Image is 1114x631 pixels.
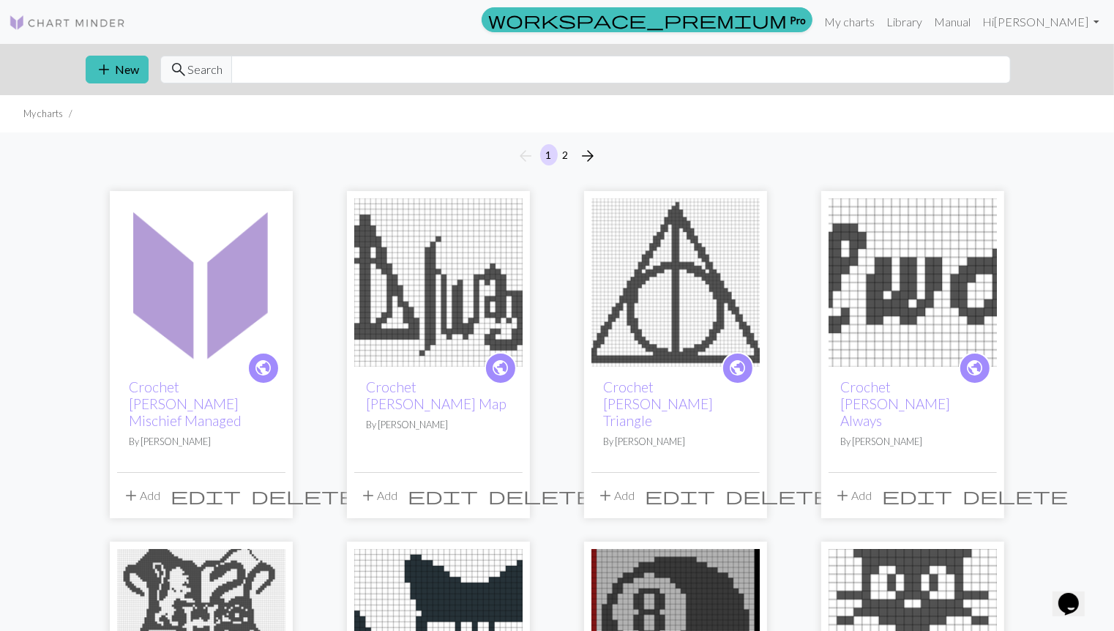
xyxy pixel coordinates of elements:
[959,352,991,384] a: public
[834,485,851,506] span: add
[840,378,950,429] a: Crochet [PERSON_NAME] Always
[23,107,63,121] li: My charts
[966,354,984,383] i: public
[117,274,285,288] a: Crochet Harry Potter Mischief Managed
[171,485,241,506] span: edit
[645,487,715,504] i: Edit
[485,352,517,384] a: public
[720,482,836,509] button: Delete
[255,354,273,383] i: public
[247,352,280,384] a: public
[255,356,273,379] span: public
[488,10,787,30] span: workspace_premium
[354,198,523,367] img: Crochet Harry Potter Map
[483,482,599,509] button: Delete
[492,354,510,383] i: public
[603,435,748,449] p: By [PERSON_NAME]
[603,378,713,429] a: Crochet [PERSON_NAME] Triangle
[640,482,720,509] button: Edit
[962,485,1068,506] span: delete
[1053,572,1099,616] iframe: chat widget
[9,14,126,31] img: Logo
[540,144,558,165] button: 1
[165,482,246,509] button: Edit
[722,352,754,384] a: public
[187,61,223,78] span: Search
[729,354,747,383] i: public
[829,198,997,367] img: Crochet Harry Potter Always
[591,274,760,288] a: Crochet Harry Potter Triangle
[597,485,614,506] span: add
[580,146,597,166] span: arrow_forward
[129,378,242,429] a: Crochet [PERSON_NAME] Mischief Managed
[882,487,952,504] i: Edit
[408,485,478,506] span: edit
[877,482,957,509] button: Edit
[251,485,356,506] span: delete
[557,144,575,165] button: 2
[359,485,377,506] span: add
[591,198,760,367] img: Crochet Harry Potter Triangle
[928,7,976,37] a: Manual
[117,482,165,509] button: Add
[882,485,952,506] span: edit
[729,356,747,379] span: public
[129,435,274,449] p: By [PERSON_NAME]
[366,418,511,432] p: By [PERSON_NAME]
[117,198,285,367] img: Crochet Harry Potter Mischief Managed
[881,7,928,37] a: Library
[170,59,187,80] span: search
[86,56,149,83] button: New
[512,144,603,168] nav: Page navigation
[354,482,403,509] button: Add
[976,7,1105,37] a: Hi[PERSON_NAME]
[95,59,113,80] span: add
[492,356,510,379] span: public
[829,274,997,288] a: Crochet Harry Potter Always
[488,485,594,506] span: delete
[574,144,603,168] button: Next
[246,482,362,509] button: Delete
[482,7,812,32] a: Pro
[829,482,877,509] button: Add
[580,147,597,165] i: Next
[966,356,984,379] span: public
[366,378,506,412] a: Crochet [PERSON_NAME] Map
[408,487,478,504] i: Edit
[645,485,715,506] span: edit
[171,487,241,504] i: Edit
[818,7,881,37] a: My charts
[403,482,483,509] button: Edit
[122,485,140,506] span: add
[591,482,640,509] button: Add
[957,482,1073,509] button: Delete
[725,485,831,506] span: delete
[840,435,985,449] p: By [PERSON_NAME]
[354,274,523,288] a: Crochet Harry Potter Map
